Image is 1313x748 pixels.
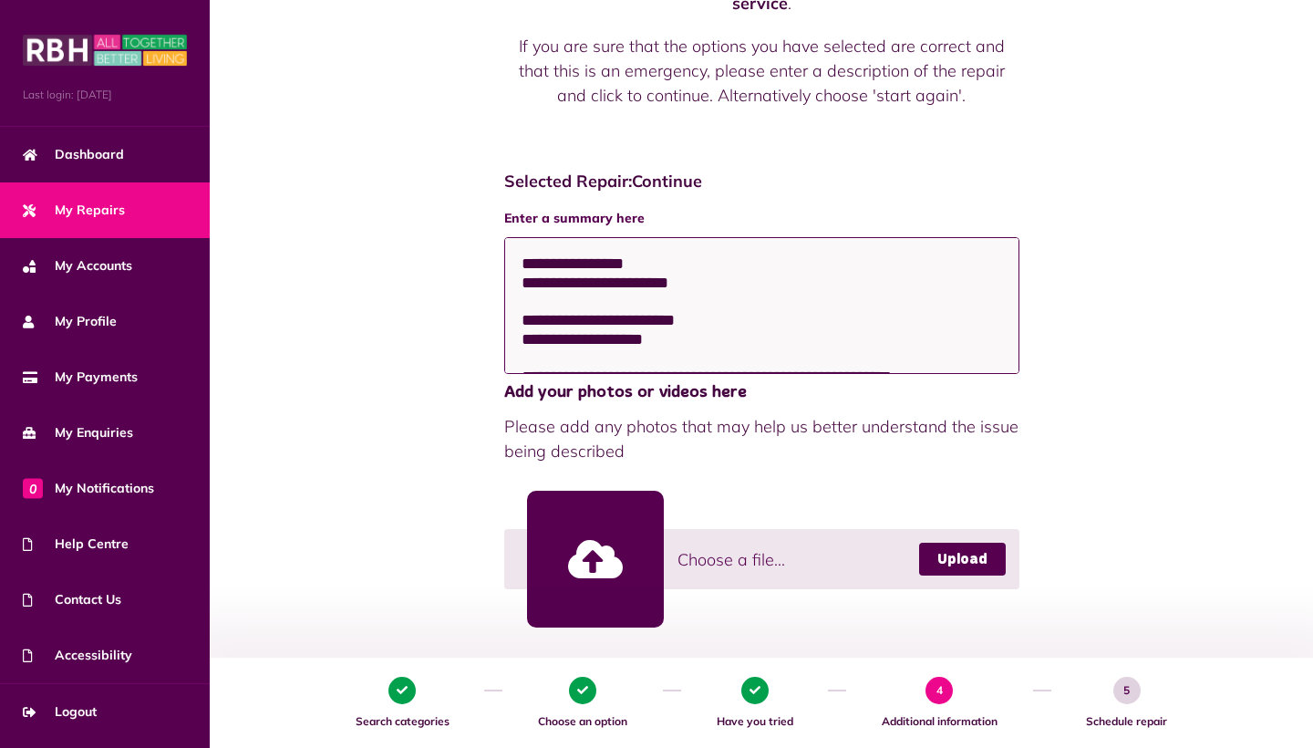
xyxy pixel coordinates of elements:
[23,646,132,665] span: Accessibility
[23,32,187,68] img: MyRBH
[23,590,121,609] span: Contact Us
[23,423,133,442] span: My Enquiries
[1060,713,1194,730] span: Schedule repair
[741,677,769,704] span: 3
[855,713,1023,730] span: Additional information
[23,702,97,722] span: Logout
[23,312,117,331] span: My Profile
[512,713,653,730] span: Choose an option
[504,414,1019,463] span: Please add any photos that may help us better understand the issue being described
[23,145,124,164] span: Dashboard
[1113,677,1141,704] span: 5
[569,677,596,704] span: 2
[504,380,1019,405] span: Add your photos or videos here
[329,713,475,730] span: Search categories
[504,34,1019,108] p: If you are sure that the options you have selected are correct and that this is an emergency, ple...
[23,368,138,387] span: My Payments
[23,479,154,498] span: My Notifications
[388,677,416,704] span: 1
[23,256,132,275] span: My Accounts
[23,201,125,220] span: My Repairs
[504,171,1019,192] h4: Selected Repair: Continue
[23,87,187,103] span: Last login: [DATE]
[919,543,1006,576] a: Upload
[925,677,953,704] span: 4
[23,478,43,498] span: 0
[504,209,1019,228] label: Enter a summary here
[690,713,819,730] span: Have you tried
[23,535,129,554] span: Help Centre
[677,547,785,572] span: Choose a file...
